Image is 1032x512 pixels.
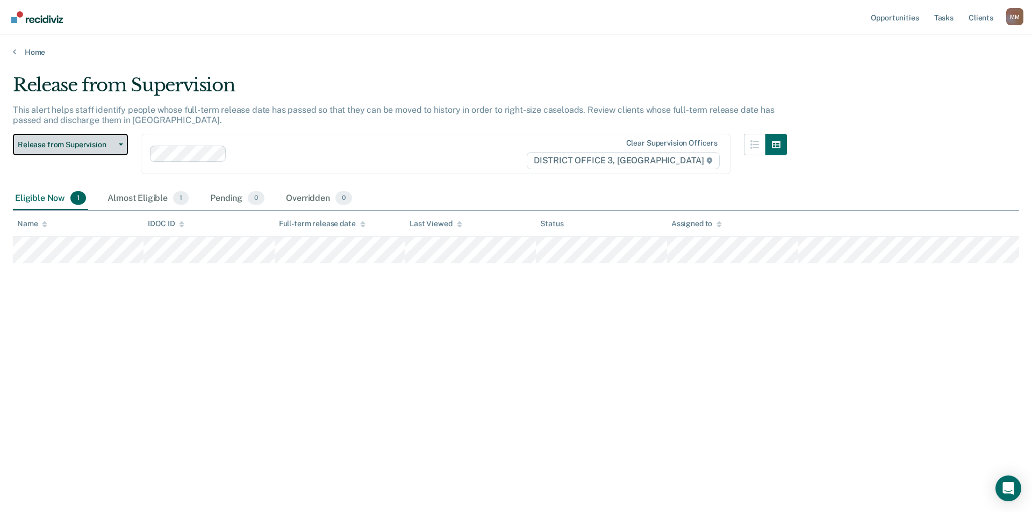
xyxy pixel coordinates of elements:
button: Profile dropdown button [1006,8,1023,25]
div: Eligible Now1 [13,187,88,211]
button: Release from Supervision [13,134,128,155]
a: Home [13,47,1019,57]
div: Assigned to [671,219,722,228]
img: Recidiviz [11,11,63,23]
span: DISTRICT OFFICE 3, [GEOGRAPHIC_DATA] [527,152,720,169]
div: Almost Eligible1 [105,187,191,211]
span: Release from Supervision [18,140,114,149]
div: Name [17,219,47,228]
span: 1 [173,191,189,205]
p: This alert helps staff identify people whose full-term release date has passed so that they can b... [13,105,774,125]
span: 1 [70,191,86,205]
div: Full-term release date [279,219,365,228]
span: 0 [248,191,264,205]
div: Release from Supervision [13,74,787,105]
div: Pending0 [208,187,267,211]
div: Last Viewed [410,219,462,228]
span: 0 [335,191,352,205]
div: IDOC ID [148,219,184,228]
div: Status [540,219,563,228]
div: M M [1006,8,1023,25]
div: Open Intercom Messenger [995,475,1021,501]
div: Overridden0 [284,187,354,211]
div: Clear supervision officers [626,139,718,148]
